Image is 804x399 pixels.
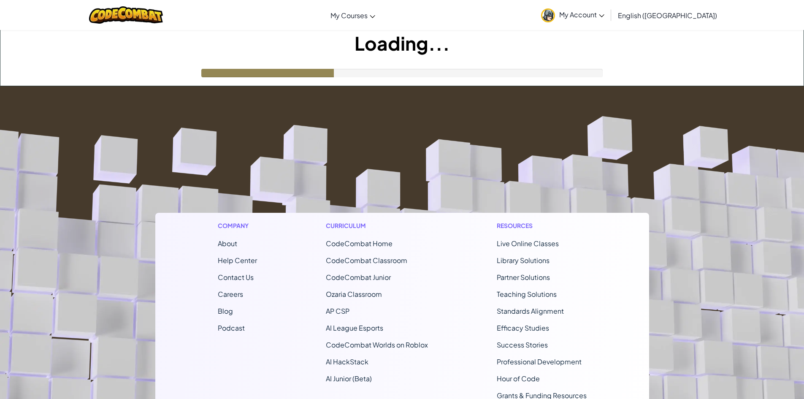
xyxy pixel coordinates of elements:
a: Standards Alignment [497,307,564,315]
img: avatar [541,8,555,22]
a: About [218,239,237,248]
a: My Account [537,2,609,28]
a: CodeCombat Classroom [326,256,407,265]
a: Partner Solutions [497,273,550,282]
span: Contact Us [218,273,254,282]
img: CodeCombat logo [89,6,163,24]
span: My Courses [330,11,368,20]
a: My Courses [326,4,379,27]
a: CodeCombat Worlds on Roblox [326,340,428,349]
a: Podcast [218,323,245,332]
h1: Company [218,221,257,230]
h1: Curriculum [326,221,428,230]
h1: Loading... [0,30,804,56]
a: Professional Development [497,357,582,366]
a: Hour of Code [497,374,540,383]
a: Teaching Solutions [497,290,557,299]
a: AI League Esports [326,323,383,332]
a: Careers [218,290,243,299]
a: AI Junior (Beta) [326,374,372,383]
a: CodeCombat Junior [326,273,391,282]
span: My Account [559,10,604,19]
a: Help Center [218,256,257,265]
a: Efficacy Studies [497,323,549,332]
a: AI HackStack [326,357,368,366]
h1: Resources [497,221,587,230]
a: Library Solutions [497,256,550,265]
a: Ozaria Classroom [326,290,382,299]
a: AP CSP [326,307,349,315]
a: English ([GEOGRAPHIC_DATA]) [614,4,721,27]
a: Success Stories [497,340,548,349]
a: Live Online Classes [497,239,559,248]
span: English ([GEOGRAPHIC_DATA]) [618,11,717,20]
a: Blog [218,307,233,315]
span: CodeCombat Home [326,239,393,248]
